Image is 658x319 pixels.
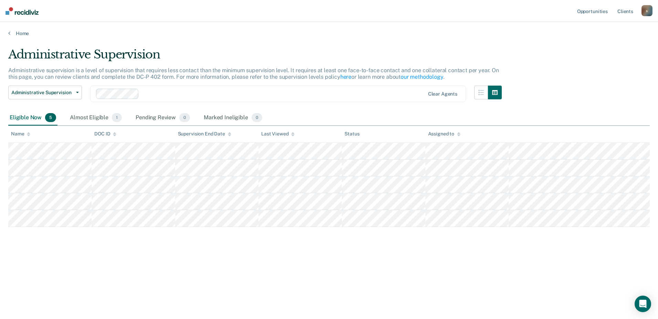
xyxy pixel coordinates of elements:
[8,47,502,67] div: Administrative Supervision
[11,131,30,137] div: Name
[202,110,264,125] div: Marked Ineligible0
[8,110,57,125] div: Eligible Now5
[261,131,295,137] div: Last Viewed
[635,296,651,312] div: Open Intercom Messenger
[344,131,359,137] div: Status
[179,113,190,122] span: 0
[134,110,191,125] div: Pending Review0
[641,5,652,16] button: s
[68,110,123,125] div: Almost Eligible1
[178,131,231,137] div: Supervision End Date
[340,74,351,80] a: here
[6,7,39,15] img: Recidiviz
[8,86,82,99] button: Administrative Supervision
[8,67,499,80] p: Administrative supervision is a level of supervision that requires less contact than the minimum ...
[11,90,73,96] span: Administrative Supervision
[252,113,262,122] span: 0
[8,30,650,36] a: Home
[94,131,116,137] div: DOC ID
[401,74,443,80] a: our methodology
[45,113,56,122] span: 5
[428,131,460,137] div: Assigned to
[112,113,122,122] span: 1
[428,91,457,97] div: Clear agents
